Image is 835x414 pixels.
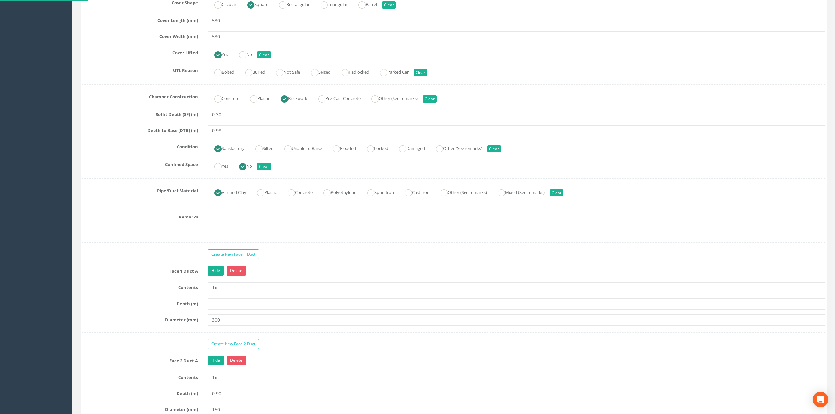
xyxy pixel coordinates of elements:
[335,67,369,76] label: Padlocked
[77,159,203,168] label: Confined Space
[360,143,388,152] label: Locked
[281,187,313,196] label: Concrete
[414,69,427,76] button: Clear
[77,298,203,307] label: Depth (m)
[429,143,482,152] label: Other (See remarks)
[77,372,203,380] label: Contents
[434,187,487,196] label: Other (See remarks)
[278,143,322,152] label: Unable to Raise
[398,187,430,196] label: Cast Iron
[227,356,246,365] a: Delete
[274,93,307,103] label: Brickwork
[77,47,203,56] label: Cover Lifted
[208,339,259,349] a: Create New Face 2 Duct
[77,31,203,40] label: Cover Width (mm)
[208,356,224,365] a: Hide
[550,189,563,196] button: Clear
[208,67,234,76] label: Bolted
[393,143,425,152] label: Damaged
[251,187,277,196] label: Plastic
[77,282,203,291] label: Contents
[244,93,270,103] label: Plastic
[487,145,501,152] button: Clear
[77,185,203,194] label: Pipe/Duct Material
[77,109,203,118] label: Soffit Depth (SF) (m)
[317,187,356,196] label: Polyethylene
[208,249,259,259] a: Create New Face 1 Duct
[208,143,245,152] label: Satisfactory
[423,95,437,103] button: Clear
[77,141,203,150] label: Condition
[232,161,252,170] label: No
[208,93,239,103] label: Concrete
[208,266,224,276] a: Hide
[257,51,271,58] button: Clear
[249,143,274,152] label: Silted
[208,49,228,58] label: Yes
[77,356,203,364] label: Face 2 Duct A
[365,93,418,103] label: Other (See remarks)
[813,392,828,407] div: Open Intercom Messenger
[208,161,228,170] label: Yes
[77,125,203,134] label: Depth to Base (DTB) (m)
[361,187,394,196] label: Spun Iron
[270,67,300,76] label: Not Safe
[326,143,356,152] label: Flooded
[239,67,265,76] label: Buried
[77,91,203,100] label: Chamber Construction
[227,266,246,276] a: Delete
[77,15,203,24] label: Cover Length (mm)
[382,1,396,9] button: Clear
[373,67,409,76] label: Parked Car
[77,212,203,220] label: Remarks
[77,65,203,74] label: UTL Reason
[208,187,246,196] label: Vitrified Clay
[257,163,271,170] button: Clear
[77,266,203,274] label: Face 1 Duct A
[491,187,545,196] label: Mixed (See remarks)
[77,404,203,413] label: Diameter (mm)
[77,388,203,397] label: Depth (m)
[77,314,203,323] label: Diameter (mm)
[312,93,361,103] label: Pre-Cast Concrete
[304,67,331,76] label: Seized
[232,49,252,58] label: No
